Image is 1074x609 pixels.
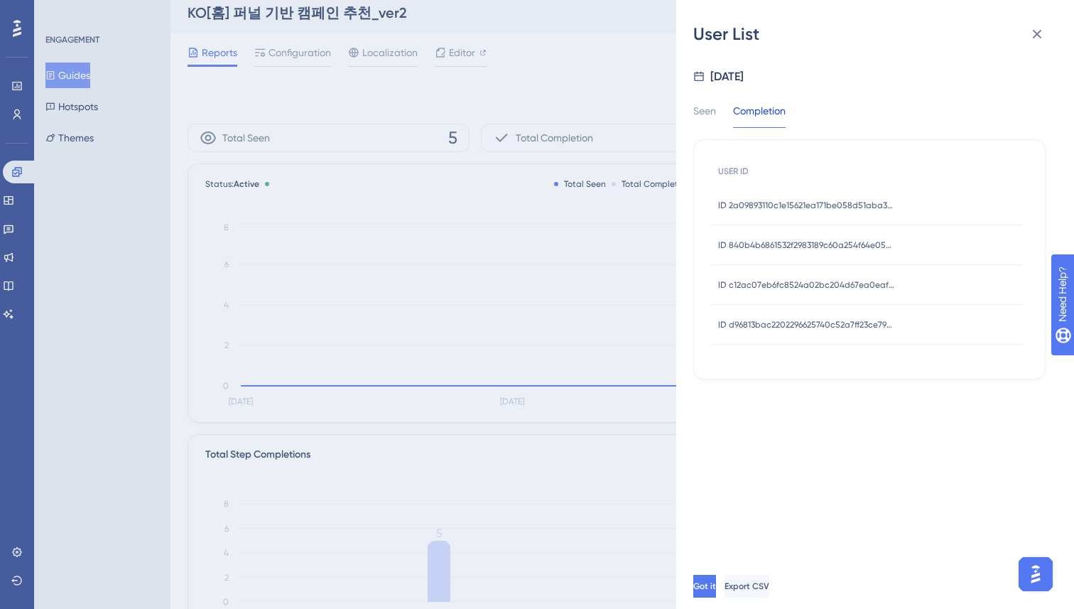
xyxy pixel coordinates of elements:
div: User List [693,23,1057,45]
span: ID 840b4b6861532f2983189c60a254f64e05538a7e73918319f51de086d8b69be0 [718,239,896,251]
iframe: UserGuiding AI Assistant Launcher [1014,553,1057,595]
span: Got it [693,581,716,592]
span: ID c12ac07eb6fc8524a02bc204d67ea0eaf81ab5562e8f2545c22eb14c3562d2a3 [718,279,896,291]
span: ID d96813bac2202296625740c52a7ff23ce79c15e8f5ebe47d41967dba6a65f0da [718,319,896,330]
div: Seen [693,102,716,128]
div: Completion [733,102,786,128]
span: Export CSV [725,581,769,592]
span: Need Help? [33,4,89,21]
span: ID 2a09893110c1e15621ea171be058d51aba326fe49bdb4b77b1a7322605d07c12 [718,200,896,211]
div: [DATE] [710,68,744,85]
button: Export CSV [725,575,769,598]
button: Got it [693,575,716,598]
span: USER ID [718,166,749,177]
